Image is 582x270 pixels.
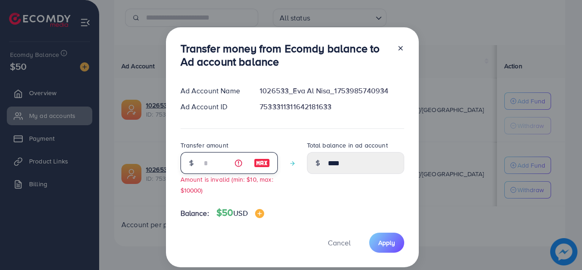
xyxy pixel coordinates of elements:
[181,175,273,194] small: Amount is invalid (min: $10, max: $10000)
[181,42,390,68] h3: Transfer money from Ecomdy balance to Ad account balance
[181,141,228,150] label: Transfer amount
[216,207,264,219] h4: $50
[316,233,362,252] button: Cancel
[307,141,388,150] label: Total balance in ad account
[378,238,395,247] span: Apply
[173,86,253,96] div: Ad Account Name
[255,209,264,218] img: image
[254,158,270,168] img: image
[233,208,247,218] span: USD
[252,86,411,96] div: 1026533_Eva Al Nisa_1753985740934
[369,233,404,252] button: Apply
[328,238,351,248] span: Cancel
[252,102,411,112] div: 7533311311642181633
[173,102,253,112] div: Ad Account ID
[181,208,209,219] span: Balance:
